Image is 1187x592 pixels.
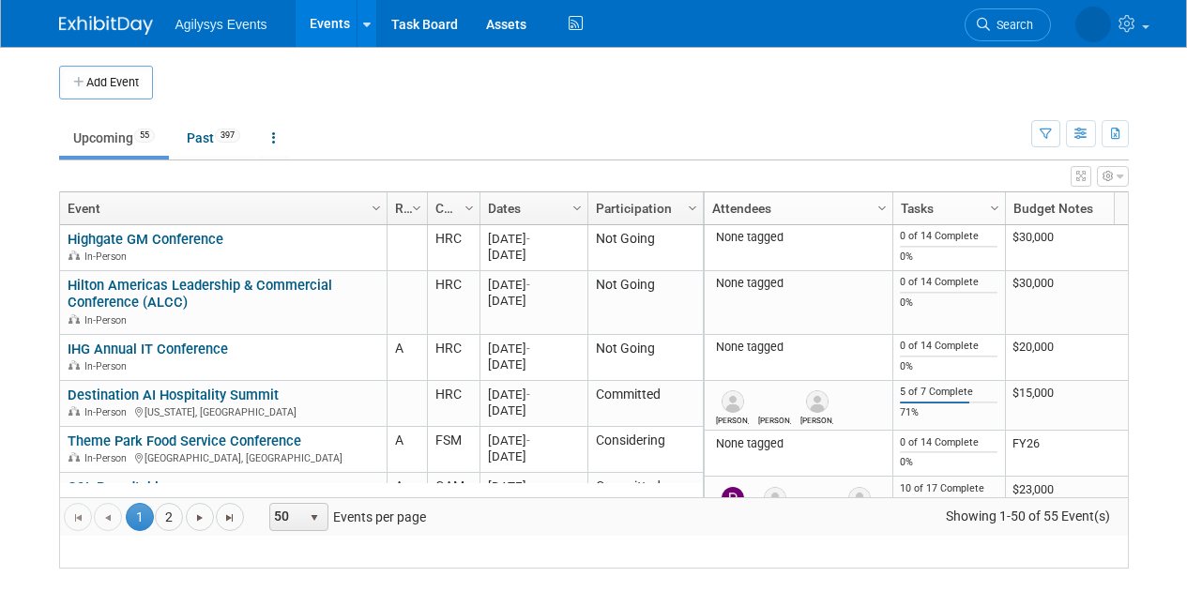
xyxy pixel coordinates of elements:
[270,504,302,530] span: 50
[427,225,479,271] td: HRC
[94,503,122,531] a: Go to the previous page
[488,433,579,448] div: [DATE]
[68,433,301,449] a: Theme Park Food Service Conference
[84,314,132,326] span: In-Person
[307,510,322,525] span: select
[488,247,579,263] div: [DATE]
[134,129,155,143] span: 55
[409,201,424,216] span: Column Settings
[395,192,415,224] a: Ranking
[1005,477,1146,567] td: $23,000
[68,192,374,224] a: Event
[716,413,749,425] div: Frank Pitsikalis
[806,487,829,509] img: Ryan Carrier
[1005,225,1146,271] td: $30,000
[427,335,479,381] td: HRC
[387,335,427,381] td: A
[427,473,479,519] td: GAM
[901,192,993,224] a: Tasks
[488,341,579,357] div: [DATE]
[216,503,244,531] a: Go to the last page
[722,487,744,509] img: Darren Student
[488,192,575,224] a: Dates
[1005,381,1146,432] td: $15,000
[84,360,132,372] span: In-Person
[68,449,378,465] div: [GEOGRAPHIC_DATA], [GEOGRAPHIC_DATA]
[387,427,427,473] td: A
[68,250,80,260] img: In-Person Event
[526,479,530,493] span: -
[366,192,387,220] a: Column Settings
[369,201,384,216] span: Column Settings
[990,18,1033,32] span: Search
[596,192,691,224] a: Participation
[711,436,885,451] div: None tagged
[175,17,267,32] span: Agilysys Events
[173,120,254,156] a: Past397
[587,427,703,473] td: Considering
[488,448,579,464] div: [DATE]
[84,406,132,418] span: In-Person
[984,192,1005,220] a: Column Settings
[427,381,479,427] td: HRC
[848,487,871,509] img: Rohith Kori
[155,503,183,531] a: 2
[84,452,132,464] span: In-Person
[800,413,833,425] div: Tim Colligan
[488,293,579,309] div: [DATE]
[488,402,579,418] div: [DATE]
[900,360,997,373] div: 0%
[68,341,228,357] a: IHG Annual IT Conference
[68,403,378,419] div: [US_STATE], [GEOGRAPHIC_DATA]
[900,250,997,264] div: 0%
[68,277,332,311] a: Hilton Americas Leadership & Commercial Conference (ALCC)
[68,387,279,403] a: Destination AI Hospitality Summit
[488,357,579,372] div: [DATE]
[488,231,579,247] div: [DATE]
[68,478,166,495] a: G&L Roundtable
[570,201,585,216] span: Column Settings
[59,66,153,99] button: Add Event
[526,278,530,292] span: -
[872,192,892,220] a: Column Settings
[84,250,132,263] span: In-Person
[587,473,703,519] td: Committed
[900,456,997,469] div: 0%
[987,201,1002,216] span: Column Settings
[526,387,530,402] span: -
[711,230,885,245] div: None tagged
[711,276,885,291] div: None tagged
[462,201,477,216] span: Column Settings
[192,510,207,525] span: Go to the next page
[488,277,579,293] div: [DATE]
[459,192,479,220] a: Column Settings
[64,503,92,531] a: Go to the first page
[1005,271,1146,335] td: $30,000
[406,192,427,220] a: Column Settings
[900,276,997,289] div: 0 of 14 Complete
[758,413,791,425] div: Jen Reeves
[900,296,997,310] div: 0%
[682,192,703,220] a: Column Settings
[100,510,115,525] span: Go to the previous page
[900,340,997,353] div: 0 of 14 Complete
[68,314,80,324] img: In-Person Event
[900,386,997,399] div: 5 of 7 Complete
[900,406,997,419] div: 71%
[68,406,80,416] img: In-Person Event
[526,433,530,448] span: -
[965,8,1051,41] a: Search
[222,510,237,525] span: Go to the last page
[488,387,579,402] div: [DATE]
[186,503,214,531] a: Go to the next page
[764,390,786,413] img: Jen Reeves
[387,473,427,519] td: A
[68,452,80,462] img: In-Person Event
[685,201,700,216] span: Column Settings
[1013,192,1134,224] a: Budget Notes
[900,230,997,243] div: 0 of 14 Complete
[488,478,579,494] div: [DATE]
[68,231,223,248] a: Highgate GM Conference
[875,201,890,216] span: Column Settings
[1005,335,1146,381] td: $20,000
